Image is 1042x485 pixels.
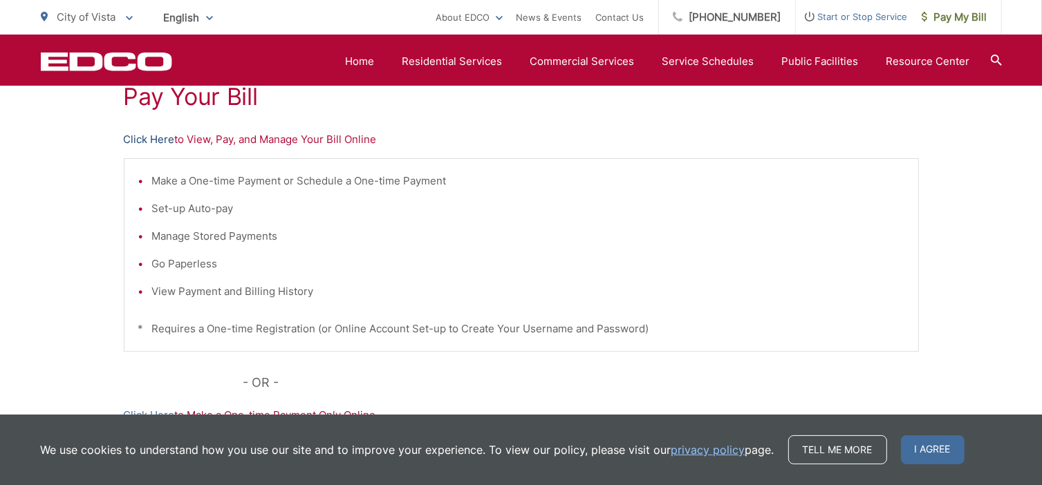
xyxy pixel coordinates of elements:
[901,435,965,464] span: I agree
[152,283,904,300] li: View Payment and Billing History
[41,52,172,71] a: EDCD logo. Return to the homepage.
[124,83,919,111] h1: Pay Your Bill
[124,407,175,424] a: Click Here
[596,9,644,26] a: Contact Us
[671,441,745,458] a: privacy policy
[243,372,919,393] p: - OR -
[152,173,904,189] li: Make a One-time Payment or Schedule a One-time Payment
[124,131,919,148] p: to View, Pay, and Manage Your Bill Online
[530,53,635,70] a: Commercial Services
[346,53,375,70] a: Home
[782,53,859,70] a: Public Facilities
[152,256,904,272] li: Go Paperless
[662,53,754,70] a: Service Schedules
[886,53,970,70] a: Resource Center
[124,131,175,148] a: Click Here
[152,200,904,217] li: Set-up Auto-pay
[124,407,919,424] p: to Make a One-time Payment Only Online
[517,9,582,26] a: News & Events
[138,321,904,337] p: * Requires a One-time Registration (or Online Account Set-up to Create Your Username and Password)
[788,435,887,464] a: Tell me more
[152,228,904,245] li: Manage Stored Payments
[153,6,223,30] span: English
[436,9,503,26] a: About EDCO
[402,53,503,70] a: Residential Services
[922,9,987,26] span: Pay My Bill
[57,10,116,23] span: City of Vista
[41,441,774,458] p: We use cookies to understand how you use our site and to improve your experience. To view our pol...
